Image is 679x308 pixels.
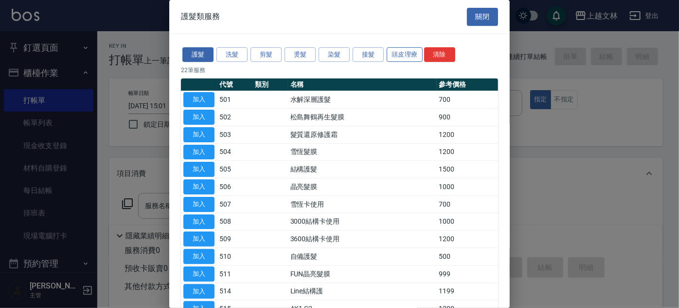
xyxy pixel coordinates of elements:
td: 511 [217,265,252,283]
td: 510 [217,248,252,266]
td: 900 [437,109,498,126]
button: 頭皮理療 [387,47,423,62]
span: 護髮類服務 [181,12,220,21]
button: 加入 [183,162,214,177]
button: 加入 [183,145,214,160]
td: 507 [217,195,252,213]
td: 506 [217,178,252,196]
p: 22 筆服務 [181,66,498,75]
td: 1500 [437,161,498,178]
td: FUN晶亮髮膜 [288,265,437,283]
button: 加入 [183,249,214,264]
td: 1000 [437,213,498,231]
td: 1200 [437,126,498,143]
td: 1000 [437,178,498,196]
th: 名稱 [288,78,437,91]
button: 加入 [183,127,214,142]
td: 514 [217,283,252,300]
td: 雪恆卡使用 [288,195,437,213]
td: 508 [217,213,252,231]
td: 3600結構卡使用 [288,231,437,248]
button: 加入 [183,197,214,212]
td: 505 [217,161,252,178]
button: 染髮 [319,47,350,62]
td: 晶亮髮膜 [288,178,437,196]
td: 松島舞鶴再生髮膜 [288,109,437,126]
th: 代號 [217,78,252,91]
button: 加入 [183,110,214,125]
button: 加入 [183,284,214,299]
td: 自備護髮 [288,248,437,266]
td: 502 [217,109,252,126]
td: Line結構護 [288,283,437,300]
button: 關閉 [467,8,498,26]
th: 參考價格 [437,78,498,91]
td: 水解深層護髮 [288,91,437,109]
td: 999 [437,265,498,283]
button: 燙髮 [285,47,316,62]
td: 髮質還原修護霜 [288,126,437,143]
td: 700 [437,195,498,213]
td: 3000結構卡使用 [288,213,437,231]
button: 加入 [183,92,214,107]
td: 500 [437,248,498,266]
button: 清除 [424,47,455,62]
button: 加入 [183,231,214,247]
td: 1200 [437,143,498,161]
td: 700 [437,91,498,109]
td: 503 [217,126,252,143]
td: 501 [217,91,252,109]
td: 結構護髮 [288,161,437,178]
button: 加入 [183,179,214,194]
td: 509 [217,231,252,248]
button: 剪髮 [250,47,282,62]
button: 加入 [183,214,214,230]
td: 1200 [437,231,498,248]
button: 洗髮 [216,47,248,62]
button: 護髮 [182,47,214,62]
td: 雪恆髮膜 [288,143,437,161]
button: 加入 [183,267,214,282]
button: 接髮 [353,47,384,62]
td: 1199 [437,283,498,300]
th: 類別 [252,78,288,91]
td: 504 [217,143,252,161]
